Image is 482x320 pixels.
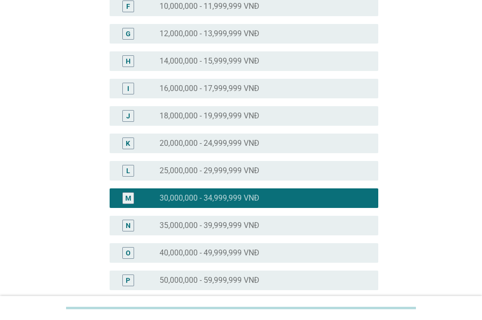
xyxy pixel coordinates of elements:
[125,193,131,203] div: M
[160,221,259,230] label: 35,000,000 - 39,999,999 VNĐ
[126,138,130,148] div: K
[160,248,259,258] label: 40,000,000 - 49,999,999 VNĐ
[126,111,130,121] div: J
[126,248,131,258] div: O
[160,29,259,39] label: 12,000,000 - 13,999,999 VNĐ
[127,83,129,93] div: I
[126,28,131,39] div: G
[126,220,131,230] div: N
[160,166,259,176] label: 25,000,000 - 29,999,999 VNĐ
[126,165,130,176] div: L
[160,56,259,66] label: 14,000,000 - 15,999,999 VNĐ
[126,1,130,11] div: F
[126,275,130,285] div: P
[160,193,259,203] label: 30,000,000 - 34,999,999 VNĐ
[160,275,259,285] label: 50,000,000 - 59,999,999 VNĐ
[126,56,131,66] div: H
[160,138,259,148] label: 20,000,000 - 24,999,999 VNĐ
[160,111,259,121] label: 18,000,000 - 19,999,999 VNĐ
[160,84,259,93] label: 16,000,000 - 17,999,999 VNĐ
[160,1,259,11] label: 10,000,000 - 11,999,999 VNĐ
